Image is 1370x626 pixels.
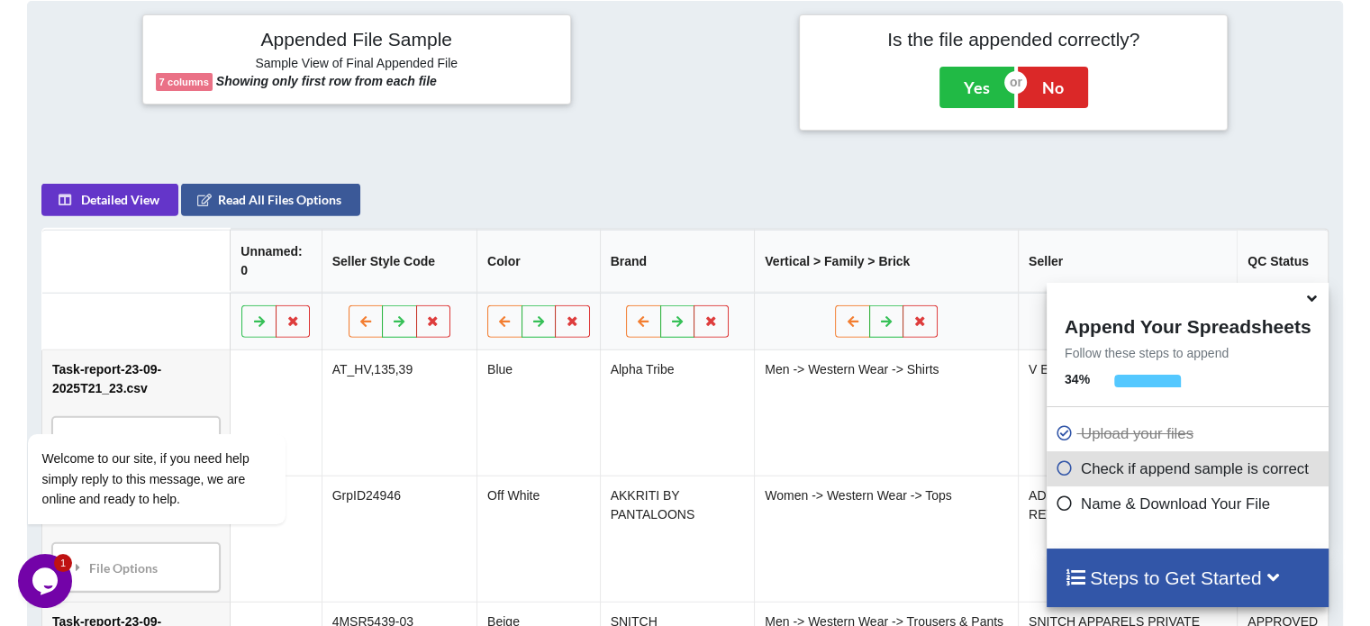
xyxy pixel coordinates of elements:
[216,74,437,88] b: Showing only first row from each file
[156,56,558,74] h6: Sample View of Final Appended File
[1047,311,1329,338] h4: Append Your Spreadsheets
[754,230,1018,293] th: Vertical > Family > Brick
[600,476,755,602] td: AKKRITI BY PANTALOONS
[476,350,600,476] td: Blue
[1065,372,1090,386] b: 34 %
[322,350,476,476] td: AT_HV,135,39
[58,549,214,586] div: File Options
[754,350,1018,476] td: Men -> Western Wear -> Shirts
[1065,567,1311,589] h4: Steps to Get Started
[939,67,1014,108] button: Yes
[1018,350,1237,476] td: V ENTERPRISE
[18,554,76,608] iframe: chat widget
[1056,493,1324,515] p: Name & Download Your File
[181,184,360,216] button: Read All Files Options
[476,230,600,293] th: Color
[322,476,476,602] td: GrpID24946
[1047,344,1329,362] p: Follow these steps to append
[18,173,342,545] iframe: chat widget
[24,278,231,333] span: Welcome to our site, if you need help simply reply to this message, we are online and ready to help.
[1018,230,1237,293] th: Seller
[600,230,755,293] th: Brand
[812,28,1214,50] h4: Is the file appended correctly?
[159,77,209,87] b: 7 columns
[322,230,476,293] th: Seller Style Code
[1237,230,1328,293] th: QC Status
[476,476,600,602] td: Off White
[600,350,755,476] td: Alpha Tribe
[1056,422,1324,445] p: Upload your files
[1056,458,1324,480] p: Check if append sample is correct
[1018,67,1088,108] button: No
[754,476,1018,602] td: Women -> Western Wear -> Tops
[1018,476,1237,602] td: ADITYA BIRLA FASHION AND RETAIL LIMITED
[156,28,558,53] h4: Appended File Sample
